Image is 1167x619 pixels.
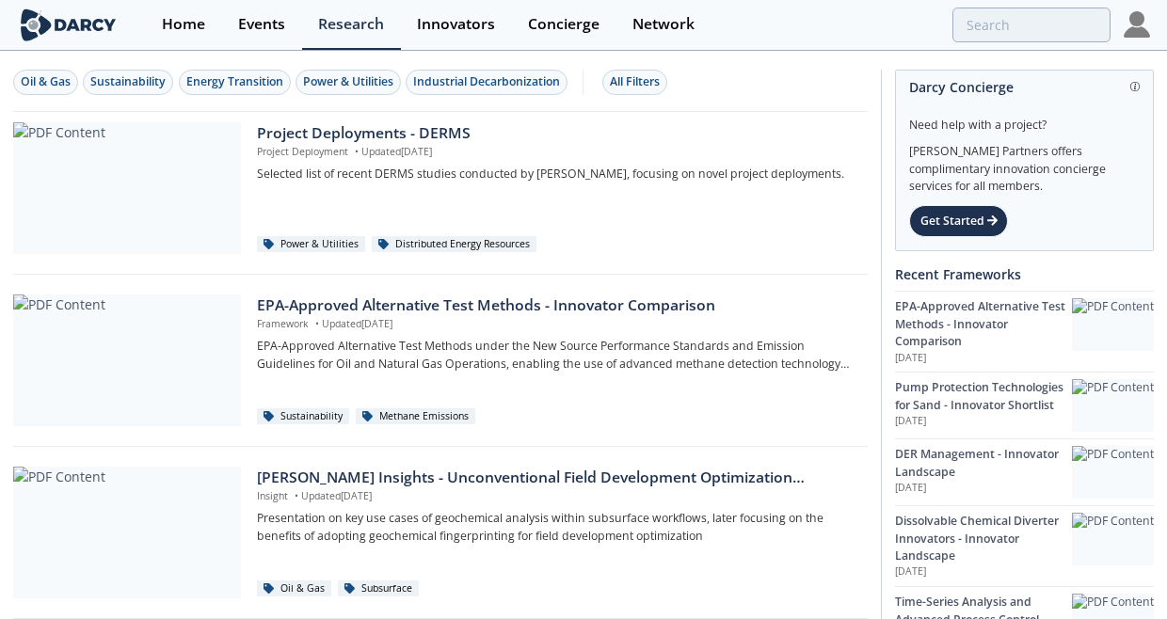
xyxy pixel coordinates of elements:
[257,122,855,145] div: Project Deployments - DERMS
[909,71,1140,103] div: Darcy Concierge
[303,73,393,90] div: Power & Utilities
[406,70,568,95] button: Industrial Decarbonization
[13,70,78,95] button: Oil & Gas
[13,122,868,254] a: PDF Content Project Deployments - DERMS Project Deployment •Updated[DATE] Selected list of recent...
[13,467,868,598] a: PDF Content [PERSON_NAME] Insights - Unconventional Field Development Optimization through Geoche...
[909,134,1140,196] div: [PERSON_NAME] Partners offers complimentary innovation concierge services for all members.
[21,73,71,90] div: Oil & Gas
[312,317,322,330] span: •
[257,166,855,183] p: Selected list of recent DERMS studies conducted by [PERSON_NAME], focusing on novel project deplo...
[895,414,1072,429] p: [DATE]
[257,317,855,332] p: Framework Updated [DATE]
[291,489,301,502] span: •
[17,8,120,41] img: logo-wide.svg
[417,17,495,32] div: Innovators
[356,408,475,425] div: Methane Emissions
[186,73,283,90] div: Energy Transition
[257,408,349,425] div: Sustainability
[351,145,361,158] span: •
[90,73,166,90] div: Sustainability
[610,73,660,90] div: All Filters
[296,70,401,95] button: Power & Utilities
[257,145,855,160] p: Project Deployment Updated [DATE]
[895,372,1154,438] a: Pump Protection Technologies for Sand - Innovator Shortlist [DATE] PDF Content
[895,513,1072,564] div: Dissolvable Chemical Diverter Innovators - Innovator Landscape
[257,580,331,597] div: Oil & Gas
[257,338,855,373] p: EPA-Approved Alternative Test Methods under the New Source Performance Standards and Emission Gui...
[528,17,599,32] div: Concierge
[895,438,1154,505] a: DER Management - Innovator Landscape [DATE] PDF Content
[895,351,1072,366] p: [DATE]
[895,505,1154,586] a: Dissolvable Chemical Diverter Innovators - Innovator Landscape [DATE] PDF Content
[179,70,291,95] button: Energy Transition
[952,8,1111,42] input: Advanced Search
[602,70,667,95] button: All Filters
[413,73,560,90] div: Industrial Decarbonization
[162,17,205,32] div: Home
[338,580,419,597] div: Subsurface
[318,17,384,32] div: Research
[1124,11,1150,38] img: Profile
[895,564,1072,579] p: [DATE]
[895,446,1072,481] div: DER Management - Innovator Landscape
[238,17,285,32] div: Events
[632,17,695,32] div: Network
[909,205,1008,237] div: Get Started
[257,510,855,545] p: Presentation on key use cases of geochemical analysis within subsurface workflows, later focusing...
[257,489,855,504] p: Insight Updated [DATE]
[895,291,1154,372] a: EPA-Approved Alternative Test Methods - Innovator Comparison [DATE] PDF Content
[895,258,1154,291] div: Recent Frameworks
[895,481,1072,496] p: [DATE]
[1130,82,1141,92] img: information.svg
[895,298,1072,350] div: EPA-Approved Alternative Test Methods - Innovator Comparison
[13,294,868,426] a: PDF Content EPA-Approved Alternative Test Methods - Innovator Comparison Framework •Updated[DATE]...
[257,236,365,253] div: Power & Utilities
[83,70,173,95] button: Sustainability
[257,467,855,489] div: [PERSON_NAME] Insights - Unconventional Field Development Optimization through Geochemical Finger...
[257,294,855,317] div: EPA-Approved Alternative Test Methods - Innovator Comparison
[909,103,1140,134] div: Need help with a project?
[895,379,1072,414] div: Pump Protection Technologies for Sand - Innovator Shortlist
[372,236,536,253] div: Distributed Energy Resources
